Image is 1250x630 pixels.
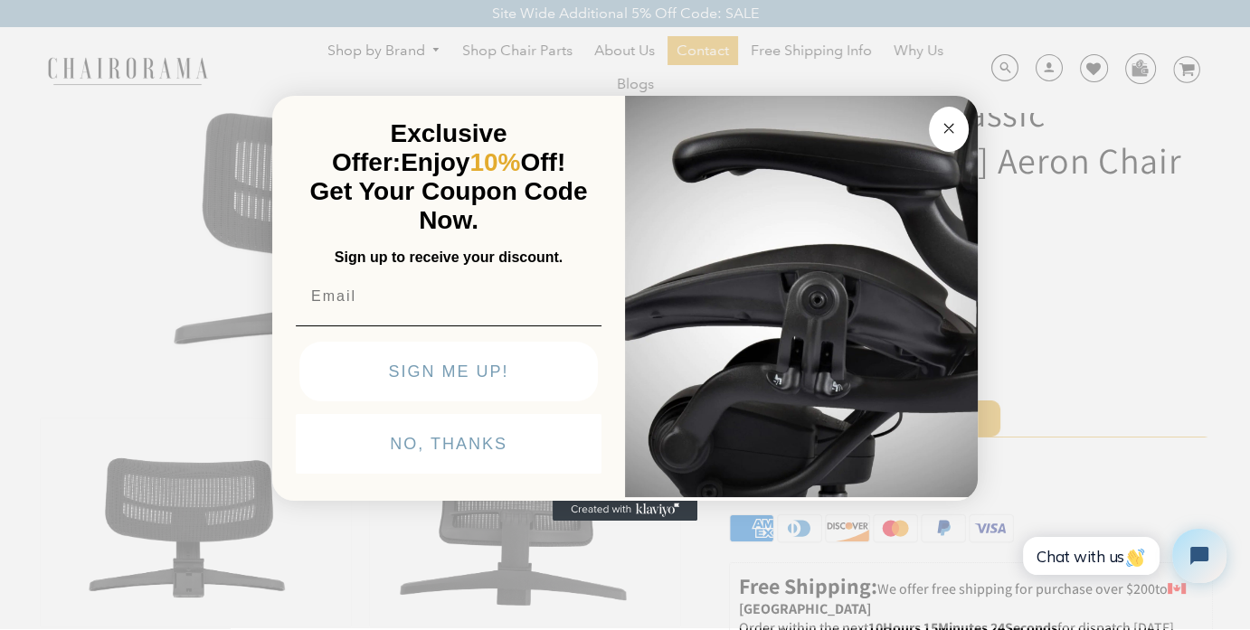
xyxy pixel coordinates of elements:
[1003,513,1242,598] iframe: Tidio Chat
[929,107,969,152] button: Close dialog
[335,249,563,265] span: Sign up to receive your discount.
[299,342,598,401] button: SIGN ME UP!
[310,177,588,234] span: Get Your Coupon Code Now.
[296,414,601,474] button: NO, THANKS
[332,119,507,176] span: Exclusive Offer:
[296,278,601,315] input: Email
[553,499,697,521] a: Created with Klaviyo - opens in a new tab
[469,148,520,176] span: 10%
[401,148,565,176] span: Enjoy Off!
[625,92,978,497] img: 92d77583-a095-41f6-84e7-858462e0427a.jpeg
